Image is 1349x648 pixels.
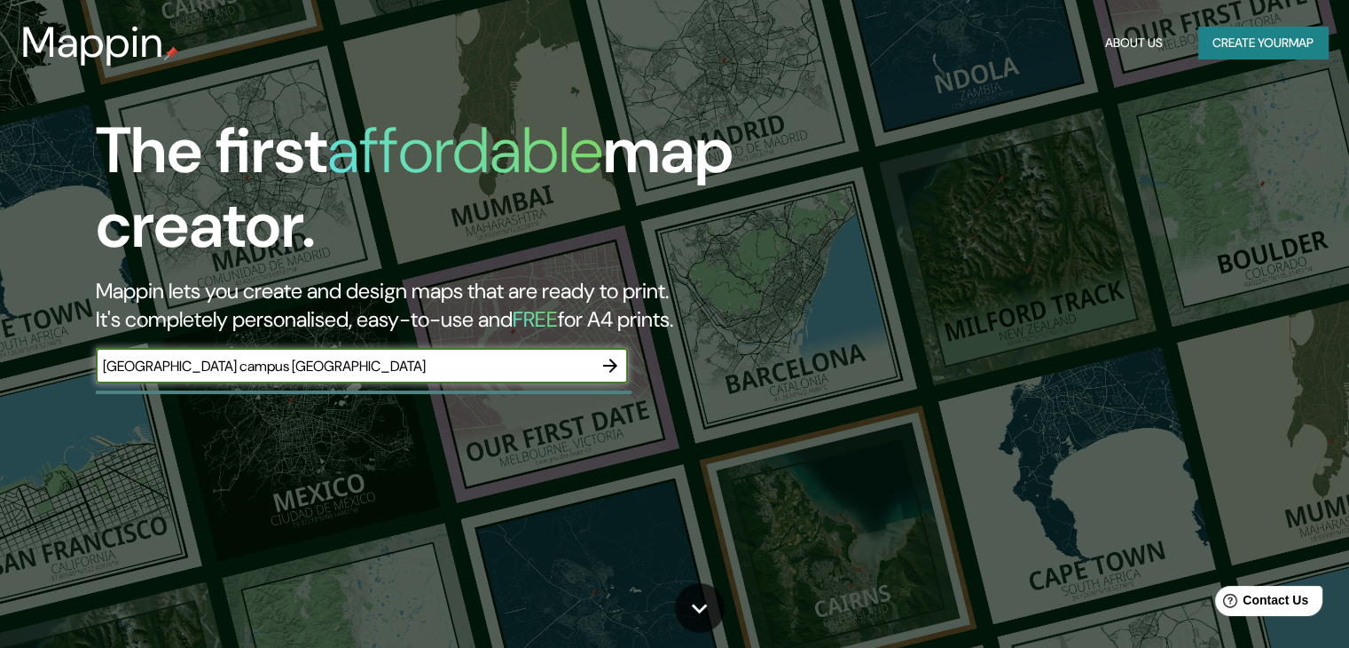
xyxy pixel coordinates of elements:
[96,356,592,376] input: Choose your favourite place
[1191,579,1329,628] iframe: Help widget launcher
[164,46,178,60] img: mappin-pin
[513,305,558,333] h5: FREE
[1098,27,1170,59] button: About Us
[21,18,164,67] h3: Mappin
[96,277,771,334] h2: Mappin lets you create and design maps that are ready to print. It's completely personalised, eas...
[96,114,771,277] h1: The first map creator.
[1198,27,1328,59] button: Create yourmap
[327,109,603,192] h1: affordable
